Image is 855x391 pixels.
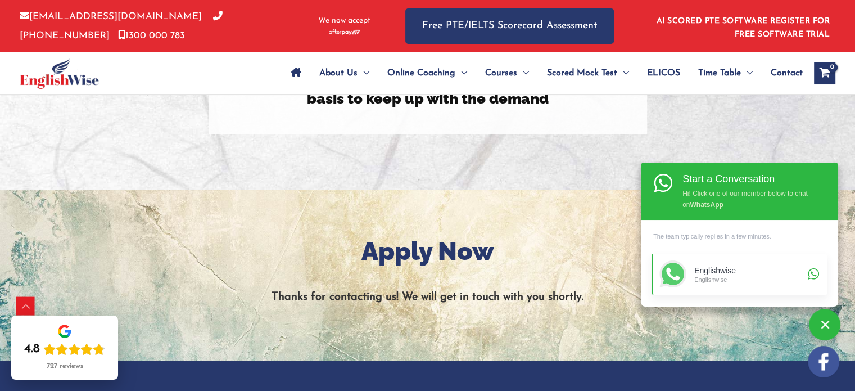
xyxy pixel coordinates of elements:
span: Menu Toggle [455,53,467,93]
a: CoursesMenu Toggle [476,53,538,93]
span: Scored Mock Test [547,53,617,93]
div: Englishwise [694,275,804,283]
strong: Apply Now [361,236,494,266]
div: 4.8 [24,341,40,357]
img: white-facebook.png [808,346,839,377]
div: Start a Conversation [682,171,814,186]
a: Time TableMenu Toggle [689,53,762,93]
div: 727 reviews [47,362,83,371]
span: We now accept [318,15,370,26]
a: Free PTE/IELTS Scorecard Assessment [405,8,614,44]
span: Menu Toggle [741,53,753,93]
a: About UsMenu Toggle [310,53,378,93]
a: AI SCORED PTE SOFTWARE REGISTER FOR FREE SOFTWARE TRIAL [657,17,830,39]
span: Menu Toggle [517,53,529,93]
span: Online Coaching [387,53,455,93]
a: Contact [762,53,803,93]
span: Courses [485,53,517,93]
nav: Site Navigation: Main Menu [282,53,803,93]
a: ELICOS [638,53,689,93]
strong: WhatsApp [690,201,723,209]
div: Englishwise [694,266,804,276]
span: Contact [771,53,803,93]
a: View Shopping Cart, empty [814,62,835,84]
a: [PHONE_NUMBER] [20,12,223,40]
a: 1300 000 783 [118,31,185,41]
a: Scored Mock TestMenu Toggle [538,53,638,93]
span: Menu Toggle [617,53,629,93]
span: About Us [319,53,358,93]
a: Online CoachingMenu Toggle [378,53,476,93]
img: Afterpay-Logo [329,29,360,35]
span: Menu Toggle [358,53,369,93]
a: EnglishwiseEnglishwise [652,254,827,295]
div: Hi! Click one of our member below to chat on [682,186,814,210]
img: cropped-ew-logo [20,58,99,89]
a: [EMAIL_ADDRESS][DOMAIN_NAME] [20,12,202,21]
aside: Header Widget 1 [650,8,835,44]
div: Thanks for contacting us! We will get in touch with you shortly. [217,277,639,307]
div: The team typically replies in a few minutes. [652,227,827,246]
span: Time Table [698,53,741,93]
span: ELICOS [647,53,680,93]
div: Rating: 4.8 out of 5 [24,341,105,357]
